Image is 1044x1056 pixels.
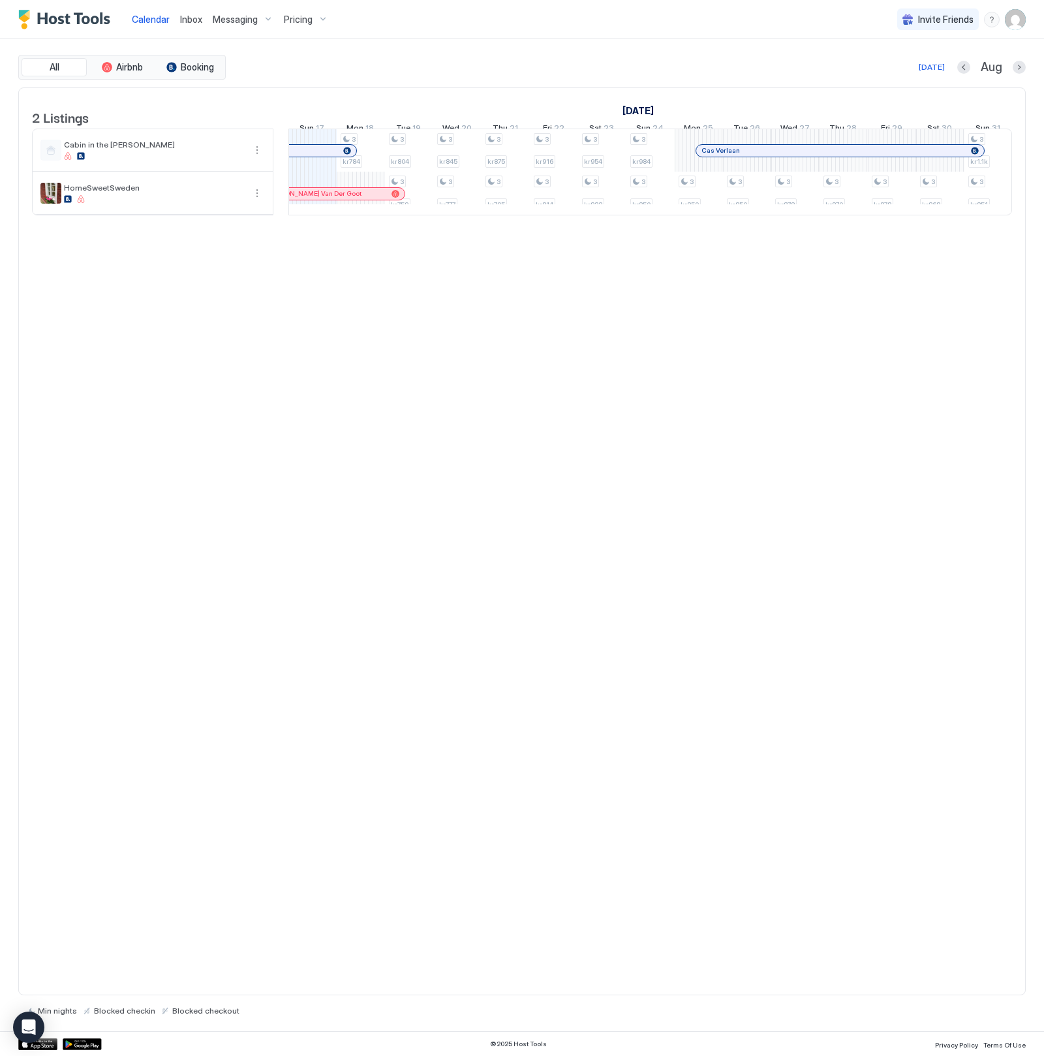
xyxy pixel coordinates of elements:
[63,1038,102,1050] a: Google Play Store
[412,123,421,136] span: 19
[180,12,202,26] a: Inbox
[935,1037,978,1051] a: Privacy Policy
[584,157,602,166] span: kr954
[1013,61,1026,74] button: Next month
[780,123,797,136] span: Wed
[799,123,810,136] span: 27
[922,200,940,209] span: kr868
[835,178,838,186] span: 3
[935,1041,978,1049] span: Privacy Policy
[589,123,602,136] span: Sat
[94,1006,155,1016] span: Blocked checkin
[584,200,602,209] span: kr832
[64,140,244,149] span: Cabin in the [PERSON_NAME]
[931,178,935,186] span: 3
[641,178,645,186] span: 3
[874,200,891,209] span: kr878
[703,123,713,136] span: 25
[892,123,902,136] span: 29
[181,61,214,73] span: Booking
[918,14,974,25] span: Invite Friends
[690,178,694,186] span: 3
[18,10,116,29] a: Host Tools Logo
[352,135,356,144] span: 3
[346,123,363,136] span: Mon
[18,55,226,80] div: tab-group
[593,178,597,186] span: 3
[249,185,265,201] button: More options
[284,14,313,25] span: Pricing
[984,12,1000,27] div: menu
[249,142,265,158] div: menu
[249,142,265,158] button: More options
[604,123,614,136] span: 23
[393,120,424,139] a: August 19, 2025
[448,178,452,186] span: 3
[400,178,404,186] span: 3
[132,14,170,25] span: Calendar
[981,60,1002,75] span: Aug
[979,135,983,144] span: 3
[497,135,500,144] span: 3
[750,123,760,136] span: 26
[157,58,223,76] button: Booking
[730,120,763,139] a: August 26, 2025
[1005,9,1026,30] div: User profile
[439,120,475,139] a: August 20, 2025
[701,146,740,155] span: Cas Verlaan
[40,183,61,204] div: listing image
[972,120,1004,139] a: August 31, 2025
[545,135,549,144] span: 3
[267,189,361,198] span: [PERSON_NAME] Van Der Goot
[391,157,409,166] span: kr804
[586,120,617,139] a: August 23, 2025
[490,1040,547,1048] span: © 2025 Host Tools
[487,157,505,166] span: kr875
[396,123,410,136] span: Tue
[461,123,472,136] span: 20
[881,123,890,136] span: Fri
[641,135,645,144] span: 3
[365,123,374,136] span: 18
[983,1037,1026,1051] a: Terms Of Use
[439,200,455,209] span: kr777
[510,123,518,136] span: 21
[738,178,742,186] span: 3
[992,123,1000,136] span: 31
[970,200,988,209] span: kr851
[50,61,59,73] span: All
[132,12,170,26] a: Calendar
[878,120,906,139] a: August 29, 2025
[493,123,508,136] span: Thu
[970,157,988,166] span: kr1.1k
[22,58,87,76] button: All
[64,183,244,193] span: HomeSweetSweden
[116,61,143,73] span: Airbnb
[883,178,887,186] span: 3
[825,200,843,209] span: kr870
[786,178,790,186] span: 3
[18,1038,57,1050] div: App Store
[829,123,844,136] span: Thu
[299,123,314,136] span: Sun
[439,157,457,166] span: kr845
[619,101,657,120] a: August 2, 2025
[979,178,983,186] span: 3
[497,178,500,186] span: 3
[924,120,955,139] a: August 30, 2025
[540,120,568,139] a: August 22, 2025
[448,135,452,144] span: 3
[400,135,404,144] span: 3
[32,107,89,127] span: 2 Listings
[545,178,549,186] span: 3
[636,123,651,136] span: Sun
[442,123,459,136] span: Wed
[89,58,155,76] button: Airbnb
[917,59,947,75] button: [DATE]
[180,14,202,25] span: Inbox
[172,1006,239,1016] span: Blocked checkout
[489,120,521,139] a: August 21, 2025
[652,123,664,136] span: 24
